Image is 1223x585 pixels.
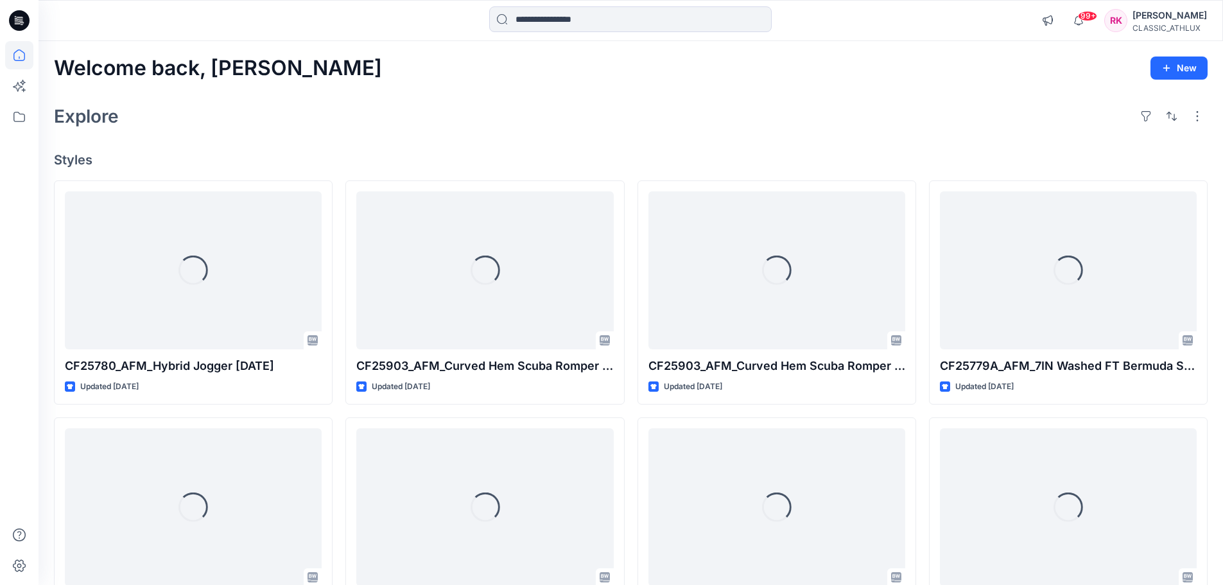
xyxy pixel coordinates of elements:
p: Updated [DATE] [955,380,1014,394]
button: New [1150,57,1208,80]
p: CF25903_AFM_Curved Hem Scuba Romper collar up [648,357,905,375]
h2: Welcome back, [PERSON_NAME] [54,57,382,80]
h4: Styles [54,152,1208,168]
h2: Explore [54,106,119,127]
p: Updated [DATE] [664,380,722,394]
div: [PERSON_NAME] [1132,8,1207,23]
div: CLASSIC_ATHLUX [1132,23,1207,33]
p: Updated [DATE] [372,380,430,394]
div: RK [1104,9,1127,32]
p: CF25780_AFM_Hybrid Jogger [DATE] [65,357,322,375]
span: 99+ [1078,11,1097,21]
p: Updated [DATE] [80,380,139,394]
p: CF25779A_AFM_7IN Washed FT Bermuda Short [DATE] [940,357,1197,375]
p: CF25903_AFM_Curved Hem Scuba Romper collar down [356,357,613,375]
